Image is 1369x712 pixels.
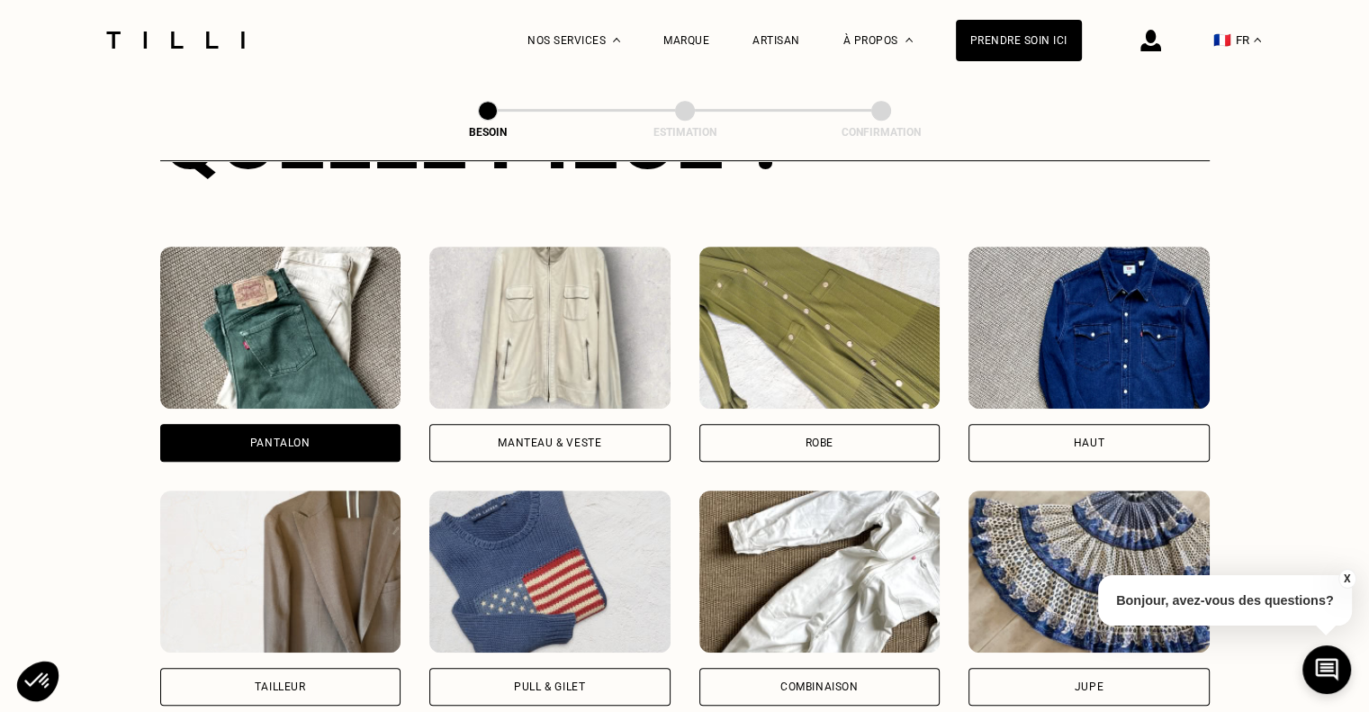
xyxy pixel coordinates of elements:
span: 🇫🇷 [1213,32,1231,49]
div: Confirmation [791,126,971,139]
img: Tilli retouche votre Tailleur [160,491,401,653]
img: Tilli retouche votre Robe [699,247,941,409]
a: Artisan [752,34,800,47]
div: Estimation [595,126,775,139]
a: Marque [663,34,709,47]
img: Tilli retouche votre Pantalon [160,247,401,409]
img: Logo du service de couturière Tilli [100,32,251,49]
a: Prendre soin ici [956,20,1082,61]
img: Tilli retouche votre Jupe [968,491,1210,653]
img: menu déroulant [1254,38,1261,42]
div: Pull & gilet [514,681,585,692]
img: Tilli retouche votre Haut [968,247,1210,409]
img: Tilli retouche votre Manteau & Veste [429,247,671,409]
div: Combinaison [780,681,859,692]
img: Menu déroulant à propos [905,38,913,42]
div: Besoin [398,126,578,139]
div: Jupe [1075,681,1103,692]
p: Bonjour, avez-vous des questions? [1098,575,1352,626]
div: Tailleur [255,681,306,692]
img: Tilli retouche votre Combinaison [699,491,941,653]
div: Robe [806,437,833,448]
button: X [1337,569,1355,589]
div: Manteau & Veste [498,437,601,448]
img: icône connexion [1140,30,1161,51]
div: Haut [1074,437,1104,448]
img: Tilli retouche votre Pull & gilet [429,491,671,653]
div: Pantalon [250,437,311,448]
img: Menu déroulant [613,38,620,42]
